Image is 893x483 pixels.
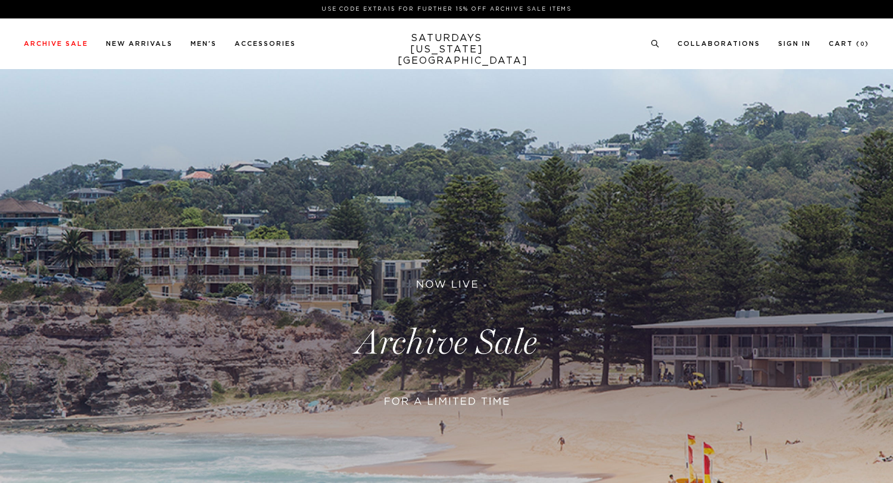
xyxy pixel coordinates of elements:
small: 0 [860,42,865,47]
a: Archive Sale [24,40,88,47]
p: Use Code EXTRA15 for Further 15% Off Archive Sale Items [29,5,864,14]
a: Accessories [235,40,296,47]
a: Collaborations [677,40,760,47]
a: Cart (0) [829,40,869,47]
a: Sign In [778,40,811,47]
a: Men's [191,40,217,47]
a: SATURDAYS[US_STATE][GEOGRAPHIC_DATA] [398,33,496,67]
a: New Arrivals [106,40,173,47]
